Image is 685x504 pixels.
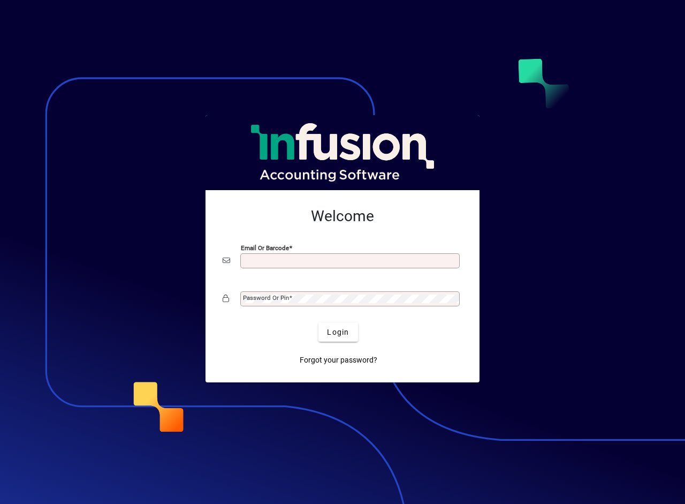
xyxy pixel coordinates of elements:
[243,294,289,302] mat-label: Password or Pin
[318,322,357,342] button: Login
[300,355,377,366] span: Forgot your password?
[295,350,382,370] a: Forgot your password?
[327,327,349,338] span: Login
[223,207,462,225] h2: Welcome
[241,244,289,252] mat-label: Email or Barcode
